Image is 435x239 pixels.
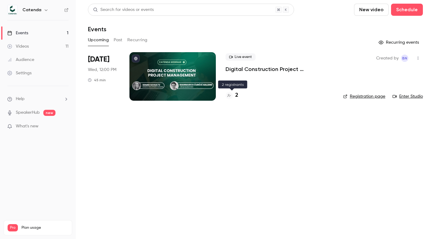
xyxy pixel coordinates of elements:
[16,96,25,102] span: Help
[7,70,32,76] div: Settings
[88,55,109,64] span: [DATE]
[401,55,408,62] span: Benedetta Nadotti
[7,57,34,63] div: Audience
[376,38,423,47] button: Recurring events
[7,30,28,36] div: Events
[43,110,55,116] span: new
[8,5,17,15] img: Catenda
[7,43,29,49] div: Videos
[391,4,423,16] button: Schedule
[226,53,256,61] span: Live event
[93,7,154,13] div: Search for videos or events
[22,225,68,230] span: Plan usage
[114,35,122,45] button: Past
[88,25,106,33] h1: Events
[226,66,333,73] a: Digital Construction Project Management
[7,96,69,102] li: help-dropdown-opener
[88,35,109,45] button: Upcoming
[376,55,399,62] span: Created by
[61,124,69,129] iframe: Noticeable Trigger
[354,4,389,16] button: New video
[16,123,38,130] span: What's new
[88,67,116,73] span: Wed, 12:00 PM
[16,109,40,116] a: SpeakerHub
[88,78,106,82] div: 45 min
[393,93,423,99] a: Enter Studio
[402,55,407,62] span: BN
[88,52,120,101] div: Sep 10 Wed, 12:00 PM (Europe/Rome)
[127,35,148,45] button: Recurring
[343,93,385,99] a: Registration page
[8,224,18,231] span: Pro
[22,7,41,13] h6: Catenda
[226,91,238,99] a: 2
[235,91,238,99] h4: 2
